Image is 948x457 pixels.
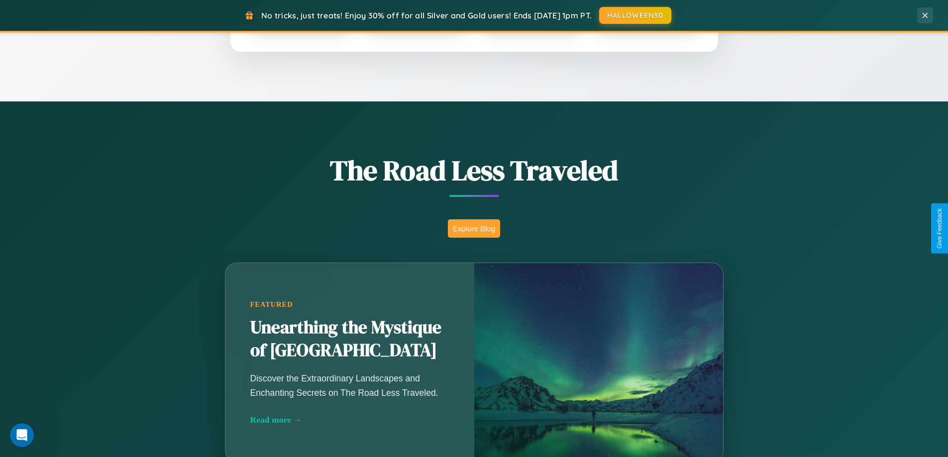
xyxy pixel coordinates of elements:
div: Featured [250,300,449,309]
div: Read more → [250,415,449,425]
button: HALLOWEEN30 [599,7,671,24]
button: Explore Blog [448,219,500,238]
span: No tricks, just treats! Enjoy 30% off for all Silver and Gold users! Ends [DATE] 1pm PT. [261,10,592,20]
iframe: Intercom live chat [10,423,34,447]
p: Discover the Extraordinary Landscapes and Enchanting Secrets on The Road Less Traveled. [250,371,449,399]
div: Give Feedback [936,208,943,249]
h2: Unearthing the Mystique of [GEOGRAPHIC_DATA] [250,316,449,362]
h1: The Road Less Traveled [176,151,773,189]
